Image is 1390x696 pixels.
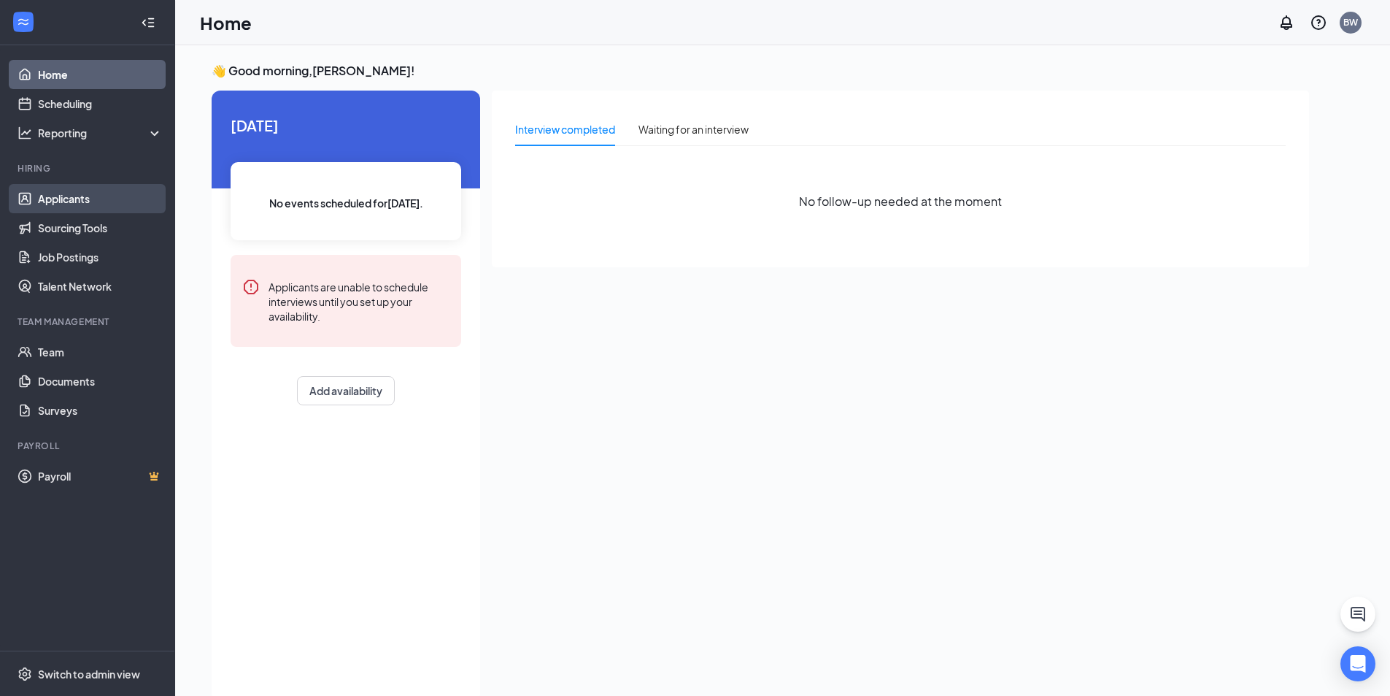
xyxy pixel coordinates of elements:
[18,316,160,328] div: Team Management
[18,126,32,140] svg: Analysis
[141,15,155,30] svg: Collapse
[38,462,163,491] a: PayrollCrown
[200,10,252,35] h1: Home
[18,667,32,681] svg: Settings
[1349,605,1367,623] svg: ChatActive
[1278,14,1295,31] svg: Notifications
[269,278,449,324] div: Applicants are unable to schedule interviews until you set up your availability.
[1343,16,1358,28] div: BW
[38,242,163,272] a: Job Postings
[38,126,163,140] div: Reporting
[38,89,163,118] a: Scheduling
[18,440,160,452] div: Payroll
[269,195,423,211] span: No events scheduled for [DATE] .
[38,367,163,396] a: Documents
[799,192,1002,210] span: No follow-up needed at the moment
[18,162,160,175] div: Hiring
[1310,14,1327,31] svg: QuestionInfo
[212,63,1309,79] h3: 👋 Good morning, [PERSON_NAME] !
[38,337,163,367] a: Team
[16,15,31,29] svg: WorkstreamLogo
[38,272,163,301] a: Talent Network
[242,278,260,296] svg: Error
[38,667,140,681] div: Switch to admin view
[38,213,163,242] a: Sourcing Tools
[297,376,395,405] button: Add availability
[1340,646,1375,681] div: Open Intercom Messenger
[1340,597,1375,632] button: ChatActive
[38,184,163,213] a: Applicants
[231,114,461,137] span: [DATE]
[38,60,163,89] a: Home
[515,121,615,137] div: Interview completed
[38,396,163,425] a: Surveys
[638,121,749,137] div: Waiting for an interview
